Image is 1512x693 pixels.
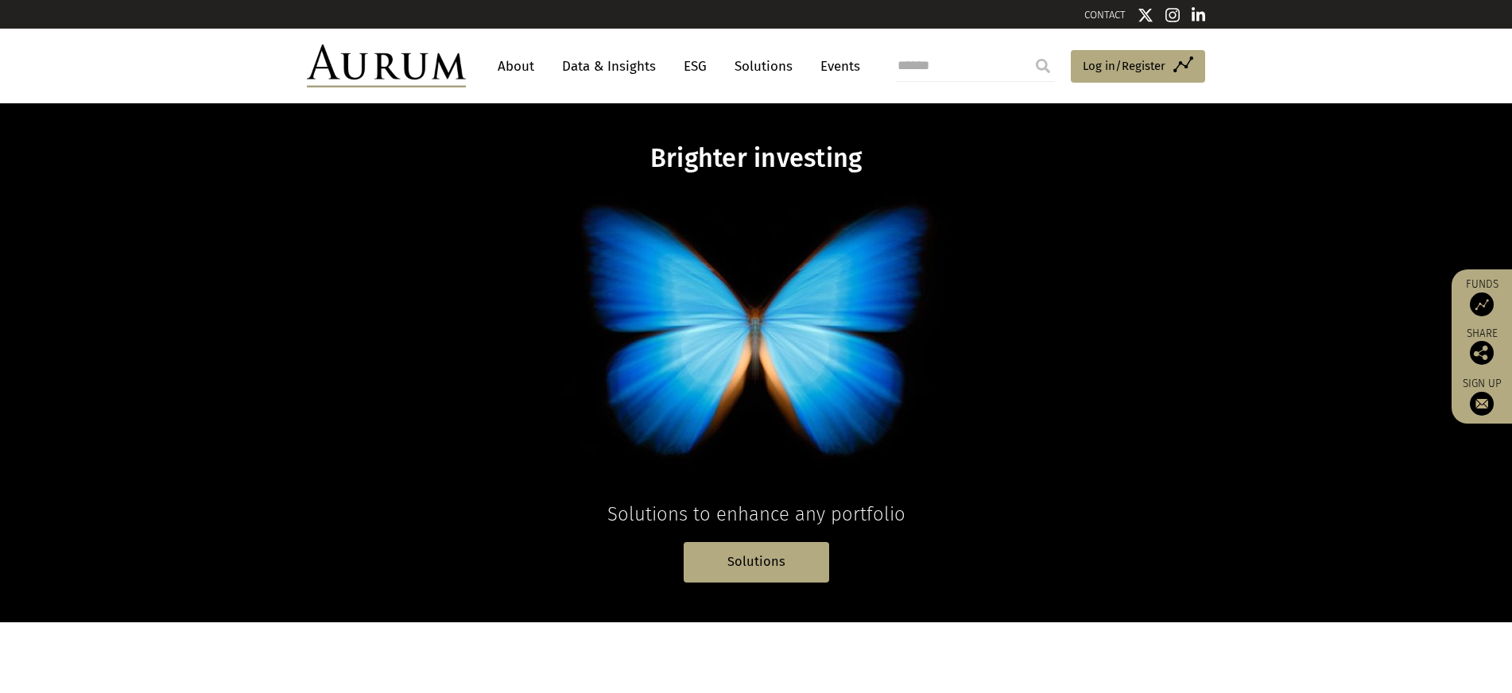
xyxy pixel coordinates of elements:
img: Instagram icon [1165,7,1180,23]
a: ESG [676,52,715,81]
img: Share this post [1470,341,1494,365]
img: Access Funds [1470,292,1494,316]
div: Share [1460,328,1504,365]
input: Submit [1027,50,1059,82]
span: Log in/Register [1083,56,1165,75]
a: Data & Insights [554,52,664,81]
a: Events [812,52,860,81]
img: Aurum [307,45,466,87]
img: Linkedin icon [1192,7,1206,23]
a: CONTACT [1084,9,1126,21]
a: Solutions [684,542,829,583]
img: Twitter icon [1138,7,1153,23]
a: About [490,52,542,81]
a: Funds [1460,277,1504,316]
img: Sign up to our newsletter [1470,392,1494,416]
a: Sign up [1460,377,1504,416]
a: Solutions [727,52,801,81]
h1: Brighter investing [449,143,1063,174]
span: Solutions to enhance any portfolio [607,503,905,525]
a: Log in/Register [1071,50,1205,83]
